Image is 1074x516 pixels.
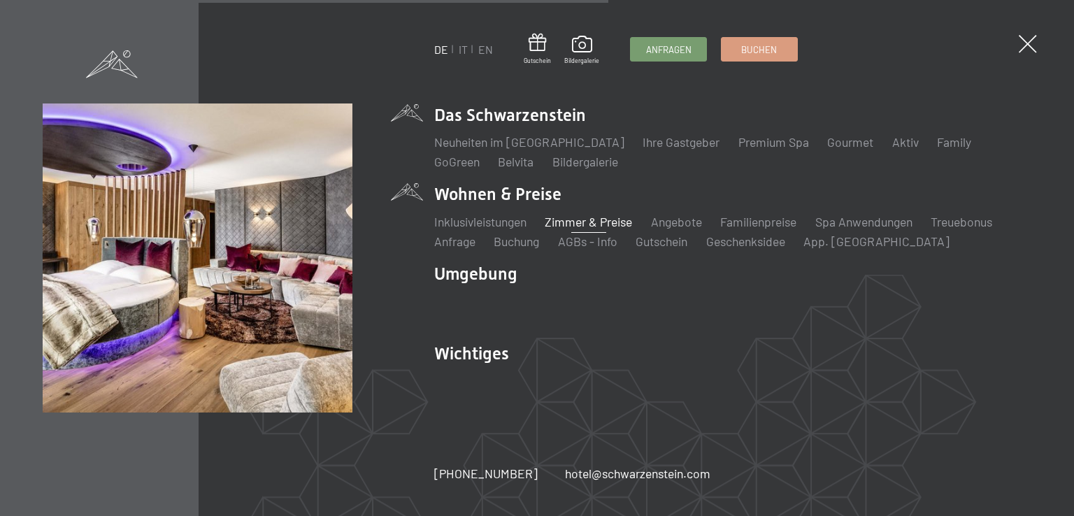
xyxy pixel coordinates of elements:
a: GoGreen [434,154,480,169]
span: Buchen [741,43,777,56]
a: Aktiv [892,134,919,150]
a: hotel@schwarzenstein.com [565,465,710,482]
a: IT [459,43,468,56]
a: App. [GEOGRAPHIC_DATA] [803,234,950,249]
a: Buchen [722,38,797,61]
a: Bildergalerie [564,36,599,65]
a: Spa Anwendungen [815,214,912,229]
a: Zimmer & Preise [545,214,632,229]
a: Geschenksidee [706,234,785,249]
a: Ihre Gastgeber [643,134,719,150]
a: Premium Spa [738,134,809,150]
a: Bildergalerie [552,154,618,169]
a: Gutschein [636,234,687,249]
a: Anfragen [631,38,706,61]
a: Anfrage [434,234,475,249]
a: Gutschein [524,34,551,65]
a: Belvita [498,154,534,169]
a: DE [434,43,448,56]
a: Family [937,134,971,150]
span: [PHONE_NUMBER] [434,466,538,481]
a: AGBs - Info [558,234,617,249]
a: Gourmet [827,134,873,150]
a: Buchung [494,234,539,249]
span: Gutschein [524,57,551,65]
a: Angebote [651,214,702,229]
a: EN [478,43,493,56]
a: Familienpreise [720,214,796,229]
span: Bildergalerie [564,57,599,65]
a: [PHONE_NUMBER] [434,465,538,482]
a: Treuebonus [931,214,992,229]
a: Neuheiten im [GEOGRAPHIC_DATA] [434,134,624,150]
span: Anfragen [646,43,692,56]
a: Inklusivleistungen [434,214,527,229]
